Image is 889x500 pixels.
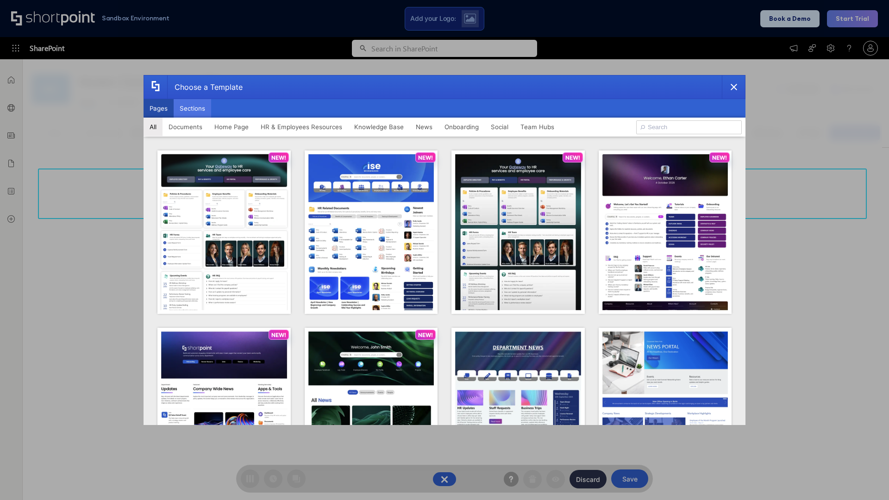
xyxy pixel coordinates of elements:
button: All [144,118,163,136]
button: Pages [144,99,174,118]
p: NEW! [271,154,286,161]
p: NEW! [271,331,286,338]
p: NEW! [418,154,433,161]
p: NEW! [565,154,580,161]
button: Team Hubs [514,118,560,136]
button: Onboarding [438,118,485,136]
div: template selector [144,75,745,425]
p: NEW! [712,154,727,161]
button: Social [485,118,514,136]
input: Search [636,120,742,134]
p: NEW! [418,331,433,338]
button: HR & Employees Resources [255,118,348,136]
button: Knowledge Base [348,118,410,136]
button: Documents [163,118,208,136]
button: Home Page [208,118,255,136]
button: News [410,118,438,136]
div: Choose a Template [167,75,243,99]
button: Sections [174,99,211,118]
iframe: Chat Widget [843,456,889,500]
